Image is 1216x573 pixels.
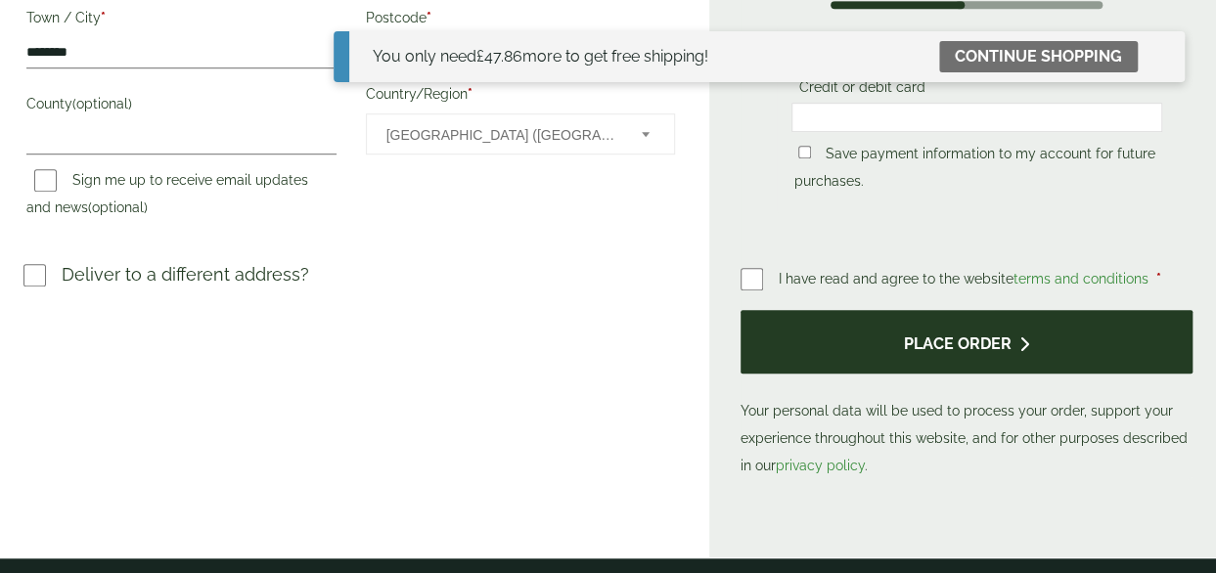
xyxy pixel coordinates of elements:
[779,271,1152,286] span: I have read and agree to the website
[26,90,337,123] label: County
[794,146,1155,195] label: Save payment information to my account for future purchases.
[366,113,676,154] span: Country/Region
[939,41,1138,72] a: Continue shopping
[373,45,708,68] div: You only need more to get free shipping!
[26,4,337,37] label: Town / City
[62,261,309,287] p: Deliver to a different address?
[101,10,106,25] abbr: required
[26,172,308,221] label: Sign me up to receive email updates and news
[386,114,616,155] span: United Kingdom (UK)
[476,47,522,66] span: 47.86
[741,310,1193,374] button: Place order
[88,199,148,215] span: (optional)
[427,10,431,25] abbr: required
[72,96,132,111] span: (optional)
[476,47,484,66] span: £
[776,458,865,473] a: privacy policy
[1156,271,1161,286] abbr: required
[366,4,676,37] label: Postcode
[1013,271,1148,286] a: terms and conditions
[741,310,1193,479] p: Your personal data will be used to process your order, support your experience throughout this we...
[34,169,57,192] input: Sign me up to receive email updates and news(optional)
[797,109,1156,126] iframe: Secure card payment input frame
